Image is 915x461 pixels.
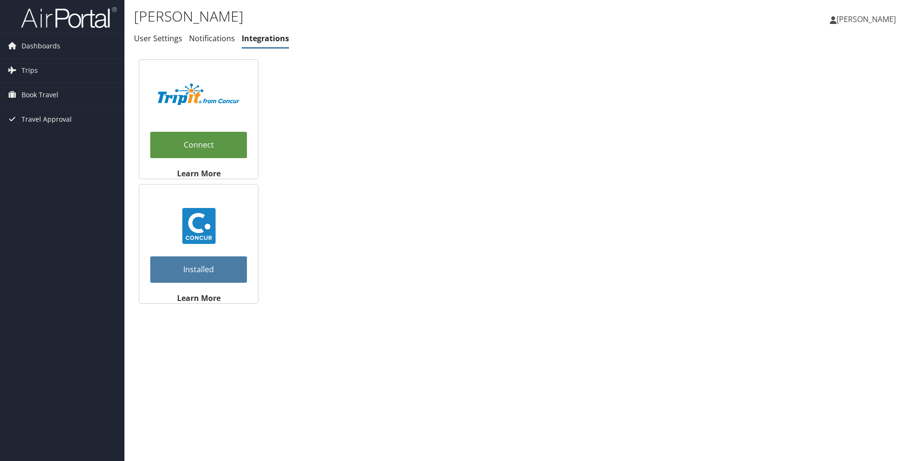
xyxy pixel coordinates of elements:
img: concur_23.png [181,208,217,244]
strong: Learn More [177,168,221,179]
span: Dashboards [22,34,60,58]
a: [PERSON_NAME] [830,5,905,34]
span: [PERSON_NAME] [837,14,896,24]
h1: [PERSON_NAME] [134,6,648,26]
a: Integrations [242,33,289,44]
img: TripIt_Logo_Color_SOHP.png [158,83,239,105]
a: Installed [150,256,247,283]
a: Notifications [189,33,235,44]
strong: Learn More [177,293,221,303]
img: airportal-logo.png [21,6,117,29]
span: Trips [22,58,38,82]
a: Connect [150,132,247,158]
a: User Settings [134,33,182,44]
span: Travel Approval [22,107,72,131]
span: Book Travel [22,83,58,107]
